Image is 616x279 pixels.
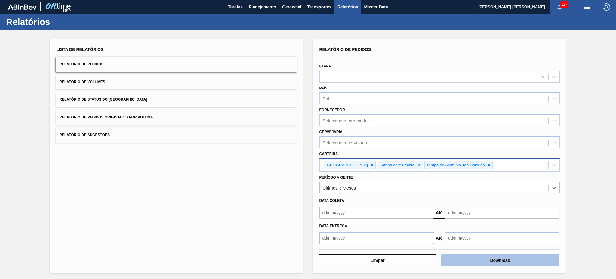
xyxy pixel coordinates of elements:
[56,110,297,125] button: Relatório de Pedidos Originados por Volume
[319,108,345,112] label: Fornecedor
[584,3,591,11] img: userActions
[56,128,297,143] button: Relatório de Sugestões
[445,207,559,219] input: dd/mm/yyyy
[59,80,105,84] span: Relatório de Volumes
[6,18,113,25] h1: Relatórios
[550,3,569,11] button: Notificações
[319,224,347,228] span: Data entrega
[445,232,559,244] input: dd/mm/yyyy
[323,118,369,123] div: Selecione o fornecedor
[323,96,332,101] div: País
[59,133,110,137] span: Relatório de Sugestões
[425,161,486,169] div: Tampa de Alumínio Tab Colorido
[56,92,297,107] button: Relatório de Status do [GEOGRAPHIC_DATA]
[319,130,343,134] label: Cervejaria
[441,254,559,266] button: Download
[433,232,445,244] button: Até
[59,62,103,66] span: Relatório de Pedidos
[337,3,358,11] span: Relatórios
[319,232,433,244] input: dd/mm/yyyy
[307,3,331,11] span: Transportes
[324,161,369,169] div: [GEOGRAPHIC_DATA]
[319,175,353,180] label: Período Vigente
[56,57,297,72] button: Relatório de Pedidos
[282,3,301,11] span: Gerencial
[603,3,610,11] img: Logout
[8,4,37,10] img: TNhmsLtSVTkK8tSr43FrP2fwEKptu5GPRR3wAAAABJRU5ErkJggg==
[319,64,331,68] label: Etapa
[56,47,103,52] span: Lista de Relatórios
[59,115,153,119] span: Relatório de Pedidos Originados por Volume
[364,3,388,11] span: Master Data
[319,207,433,219] input: dd/mm/yyyy
[319,152,338,156] label: Carteira
[56,75,297,89] button: Relatório de Volumes
[249,3,276,11] span: Planejamento
[323,185,356,190] div: Últimos 3 Meses
[228,3,243,11] span: Tarefas
[319,86,328,90] label: País
[378,161,415,169] div: Tampa de Alumínio
[319,254,437,266] button: Limpar
[319,199,344,203] span: Data coleta
[323,140,367,145] div: Selecione a cervejaria
[560,1,568,8] span: 127
[433,207,445,219] button: Até
[319,47,371,52] span: Relatório de Pedidos
[59,97,147,102] span: Relatório de Status do [GEOGRAPHIC_DATA]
